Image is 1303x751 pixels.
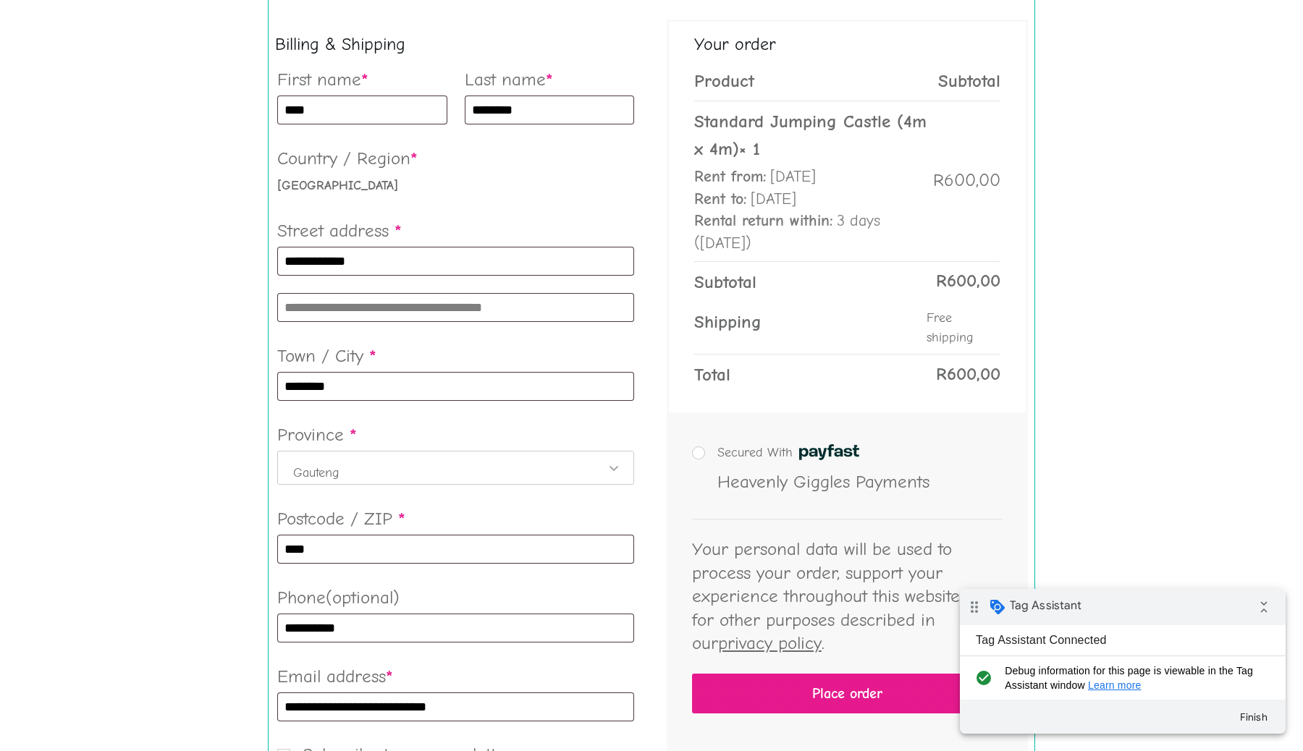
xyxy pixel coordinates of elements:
button: Place order [692,674,1003,713]
label: Free shipping [927,310,974,345]
p: [DATE] [694,188,927,211]
th: Subtotal [694,261,927,302]
strong: × 1 [739,138,760,159]
label: Town / City [277,339,634,372]
bdi: 600,00 [933,169,1000,190]
label: Country / Region [277,142,634,174]
th: Shipping [694,302,927,354]
dt: Rent from: [694,166,767,188]
dt: Rent to: [694,188,747,211]
strong: [GEOGRAPHIC_DATA] [277,178,398,193]
label: Province [277,418,634,451]
bdi: 600,00 [936,270,1000,291]
p: Heavenly Giggles Payments [717,466,991,498]
th: Product [694,61,927,101]
p: 3 days ([DATE]) [694,210,927,254]
label: Email address [277,660,634,692]
span: R [933,169,944,190]
img: Secured With [799,444,859,460]
span: (optional) [326,587,400,608]
label: Secured With [692,445,859,460]
span: Province [278,451,633,484]
label: Phone [277,581,634,614]
a: privacy policy [718,632,822,653]
a: Learn more [128,90,182,102]
span: Tag Assistant [50,9,122,24]
th: Total [694,354,927,395]
button: Finish [268,115,320,141]
th: Subtotal [927,61,1000,101]
p: [DATE] [694,166,927,188]
dt: Rental return within: [694,210,833,232]
span: Gauteng [287,459,625,487]
i: Collapse debug badge [290,4,319,33]
label: Last name [465,63,635,96]
i: check_circle [12,75,35,103]
span: Debug information for this page is viewable in the Tag Assistant window [45,75,302,103]
span: R [936,270,947,291]
label: Street address [277,214,634,247]
p: Your personal data will be used to process your order, support your experience throughout this we... [692,519,1003,655]
label: First name [277,63,447,96]
td: Standard Jumping Castle (4m x 4m) [694,101,927,261]
bdi: 600,00 [936,363,1000,384]
label: Postcode / ZIP [277,502,634,535]
h3: Your order [667,20,1028,61]
h3: Billing & Shipping [275,20,636,61]
span: R [936,363,947,384]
